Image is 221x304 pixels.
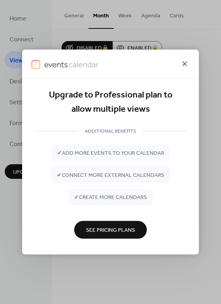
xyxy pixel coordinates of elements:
span: ✔ add more events to your calendar [57,149,164,158]
img: logo-icon [32,60,40,69]
span: ADDITIONAL BENEFITS [79,127,142,135]
img: logo-type [44,60,99,69]
span: See Pricing Plans [86,226,135,235]
span: ✔ create more calendars [74,193,147,202]
button: See Pricing Plans [74,221,147,238]
div: Upgrade to Professional plan to allow multiple views [35,88,186,117]
span: ✔ connect more external calendars [57,171,164,180]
